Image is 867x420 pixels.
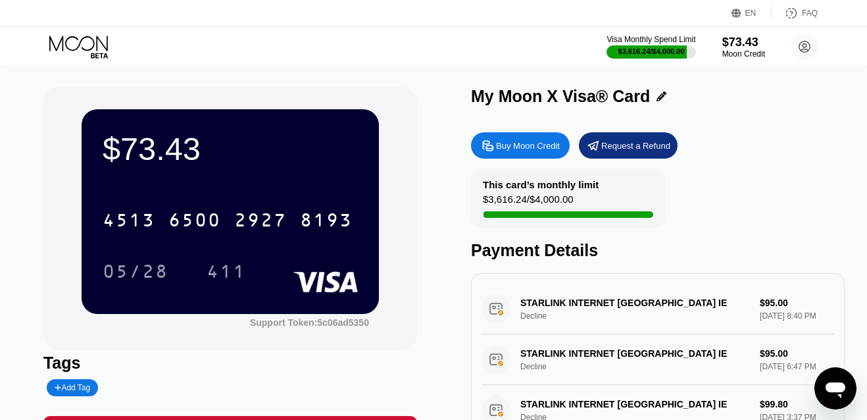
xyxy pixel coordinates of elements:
[745,9,756,18] div: EN
[47,379,98,396] div: Add Tag
[103,130,358,167] div: $73.43
[483,179,599,190] div: This card’s monthly limit
[207,263,246,284] div: 411
[772,7,818,20] div: FAQ
[103,263,168,284] div: 05/28
[43,354,417,373] div: Tags
[103,211,155,232] div: 4513
[300,211,353,232] div: 8193
[802,9,818,18] div: FAQ
[722,49,765,59] div: Moon Credit
[93,255,178,288] div: 05/28
[496,140,560,151] div: Buy Moon Credit
[731,7,772,20] div: EN
[168,211,221,232] div: 6500
[471,87,650,106] div: My Moon X Visa® Card
[250,317,369,328] div: Support Token:5c06ad5350
[601,140,670,151] div: Request a Refund
[483,194,574,211] div: $3,616.24 / $4,000.00
[234,211,287,232] div: 2927
[471,132,570,159] div: Buy Moon Credit
[55,383,90,392] div: Add Tag
[722,36,765,59] div: $73.43Moon Credit
[607,35,695,59] div: Visa Monthly Spend Limit$3,616.24/$4,000.00
[607,35,695,44] div: Visa Monthly Spend Limit
[618,47,685,55] div: $3,616.24 / $4,000.00
[722,36,765,49] div: $73.43
[95,203,360,236] div: 4513650029278193
[471,241,845,260] div: Payment Details
[197,255,256,288] div: 411
[250,317,369,328] div: Support Token: 5c06ad5350
[579,132,678,159] div: Request a Refund
[814,367,856,409] iframe: Button to launch messaging window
